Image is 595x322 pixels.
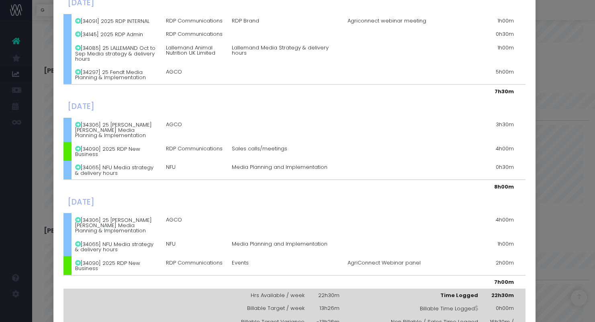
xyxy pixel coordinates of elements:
[228,302,309,316] td: Billable Target / week
[232,241,327,246] span: Media Planning and Implementation
[162,14,228,28] td: RDP Communications
[72,65,162,84] td: [34297] 25 Fendt Media Planning & Implementation
[482,14,518,28] td: 1h00m
[232,260,249,265] span: Events
[162,256,228,275] td: RDP Communications
[482,65,518,84] td: 5h00m
[67,102,339,111] h4: [DATE]
[494,183,514,191] strong: 8h00m
[162,41,228,66] td: Lallemand Animal Nutrition UK Limited
[162,28,228,41] td: RDP Communications
[482,28,518,41] td: 0h30m
[344,14,482,28] td: Agriconnect webinar meeting
[162,237,228,256] td: NFU
[162,213,228,237] td: AGCO
[162,142,228,161] td: RDP Communications
[494,278,514,286] strong: 7h00m
[67,197,339,207] h4: [DATE]
[482,161,518,180] td: 0h30m
[72,14,162,28] td: [34091] 2025 RDP INTERNAL
[309,302,344,316] td: 13h26m
[72,28,162,41] td: [34145] 2025 RDP Admin
[162,65,228,84] td: AGCO
[162,118,228,142] td: AGCO
[482,213,518,237] td: 4h00m
[482,237,518,256] td: 1h00m
[232,45,339,55] span: Lallemand Media Strategy & delivery hours
[440,291,478,299] strong: Time Logged
[232,146,287,151] span: Sales calls/meetings
[228,289,309,302] td: Hrs Available / week
[482,118,518,142] td: 3h30m
[72,118,162,142] td: [34306] 25 [PERSON_NAME] [PERSON_NAME] Media Planning & Implementation
[72,237,162,256] td: [34065] NFU Media strategy & delivery hours
[232,18,259,23] span: RDP Brand
[491,291,514,299] strong: 22h30m
[482,256,518,275] td: 2h00m
[482,41,518,66] td: 1h00m
[482,302,518,316] td: 0h00m
[162,161,228,180] td: NFU
[344,302,482,316] td: Billable Time Logged
[344,256,482,275] td: AgriConnect Webinar panel
[232,164,327,170] span: Media Planning and Implementation
[482,142,518,161] td: 4h00m
[309,289,344,302] td: 22h30m
[72,161,162,180] td: [34065] NFU Media strategy & delivery hours
[72,256,162,275] td: [34090] 2025 RDP New Business
[495,88,514,95] strong: 7h30m
[72,213,162,237] td: [34306] 25 [PERSON_NAME] [PERSON_NAME] Media Planning & Implementation
[72,41,162,66] td: [34085] 25 LALLEMAND Oct to Sep Media strategy & delivery hours
[72,142,162,161] td: [34090] 2025 RDP New Business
